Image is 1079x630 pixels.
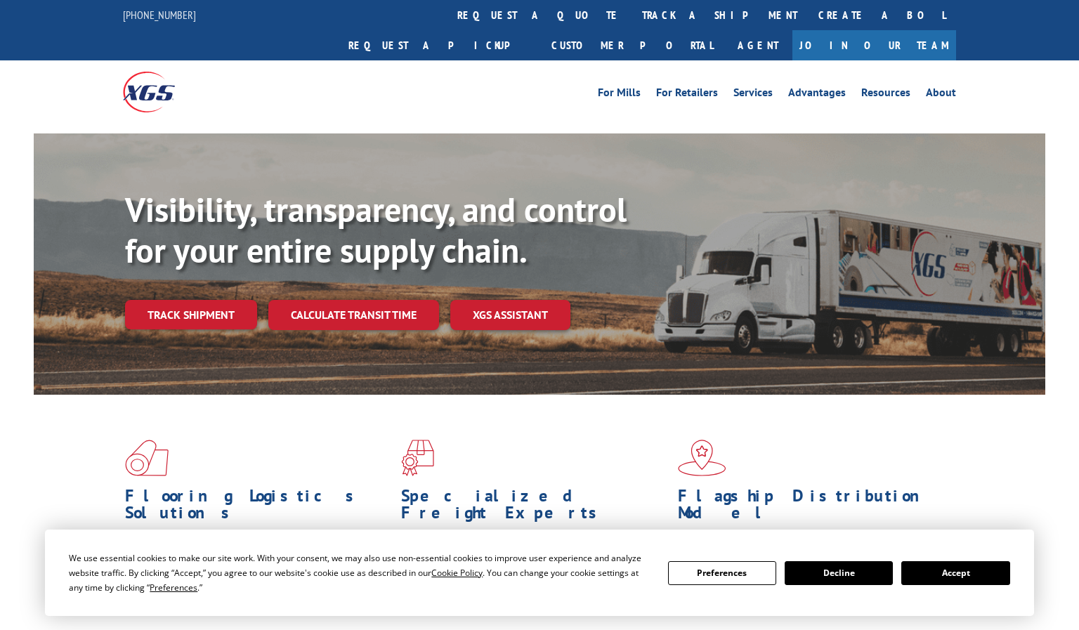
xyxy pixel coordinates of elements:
[125,487,391,528] h1: Flooring Logistics Solutions
[450,300,570,330] a: XGS ASSISTANT
[678,528,936,561] span: Our agile distribution network gives you nationwide inventory management on demand.
[733,87,773,103] a: Services
[926,87,956,103] a: About
[788,87,846,103] a: Advantages
[792,30,956,60] a: Join Our Team
[125,440,169,476] img: xgs-icon-total-supply-chain-intelligence-red
[125,188,627,272] b: Visibility, transparency, and control for your entire supply chain.
[268,300,439,330] a: Calculate transit time
[431,567,483,579] span: Cookie Policy
[45,530,1034,616] div: Cookie Consent Prompt
[668,561,776,585] button: Preferences
[678,487,943,528] h1: Flagship Distribution Model
[901,561,1009,585] button: Accept
[401,487,667,528] h1: Specialized Freight Experts
[338,30,541,60] a: Request a pickup
[401,528,667,591] p: From 123 overlength loads to delicate cargo, our experienced staff knows the best way to move you...
[69,551,650,595] div: We use essential cookies to make our site work. With your consent, we may also use non-essential ...
[656,87,718,103] a: For Retailers
[678,440,726,476] img: xgs-icon-flagship-distribution-model-red
[401,440,434,476] img: xgs-icon-focused-on-flooring-red
[861,87,910,103] a: Resources
[123,8,196,22] a: [PHONE_NUMBER]
[125,528,390,578] span: As an industry carrier of choice, XGS has brought innovation and dedication to flooring logistics...
[785,561,893,585] button: Decline
[125,300,257,329] a: Track shipment
[598,87,641,103] a: For Mills
[150,582,197,593] span: Preferences
[541,30,724,60] a: Customer Portal
[724,30,792,60] a: Agent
